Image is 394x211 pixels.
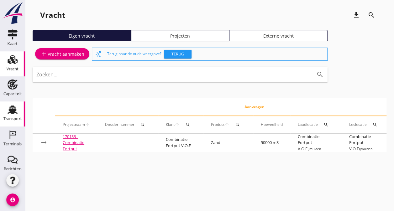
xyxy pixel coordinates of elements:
i: search [316,71,324,78]
i: search [235,122,240,127]
i: download [353,11,360,19]
i: arrow_upward [224,122,229,127]
a: Vracht aanmaken [35,48,89,59]
a: 170133 - Combinatie Fortput [63,134,84,152]
i: search [185,122,190,127]
i: arrow_upward [175,122,180,127]
span: Product [211,122,224,127]
td: Combinatie Fortput V.O.F [342,134,391,152]
div: Terminals [3,142,22,146]
div: Terug [166,51,189,57]
span: Projectnaam [63,122,85,127]
div: Hoeveelheid [261,122,283,127]
a: Externe vracht [229,30,328,41]
i: switch_access_shortcut [95,50,102,58]
i: search [323,122,328,127]
div: Externe vracht [232,33,325,39]
span: 50000 m3 [261,140,279,145]
div: Projecten [134,33,227,39]
i: account_circle [6,193,19,206]
small: IJmuiden [307,147,321,151]
div: Transport [3,117,22,121]
small: IJmuiden [359,147,372,151]
span: Klant [166,122,175,127]
div: Capaciteit [3,92,22,96]
i: add [40,50,48,58]
td: Combinatie Fortput V.O.F [158,134,203,152]
i: search [140,122,145,127]
i: arrow_upward [85,122,90,127]
div: Vracht [7,67,19,71]
i: search [372,122,377,127]
div: Vracht [40,10,65,20]
div: Kaart [8,42,18,46]
td: Combinatie Fortput V.O.F [290,134,342,152]
img: logo-small.a267ee39.svg [1,2,24,25]
a: Projecten [131,30,229,41]
div: Berichten [4,167,22,171]
td: Zand [203,134,253,152]
div: Laadlocatie [298,117,334,132]
div: Vracht aanmaken [40,50,84,58]
div: Terug naar de oude weergave? [107,48,325,60]
button: Terug [164,50,192,59]
a: Eigen vracht [33,30,131,41]
i: arrow_right_alt [40,139,48,146]
div: Loslocatie [349,117,383,132]
div: Eigen vracht [35,33,128,39]
div: Dossier nummer [105,117,151,132]
input: Zoeken... [36,69,306,80]
i: search [368,11,375,19]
